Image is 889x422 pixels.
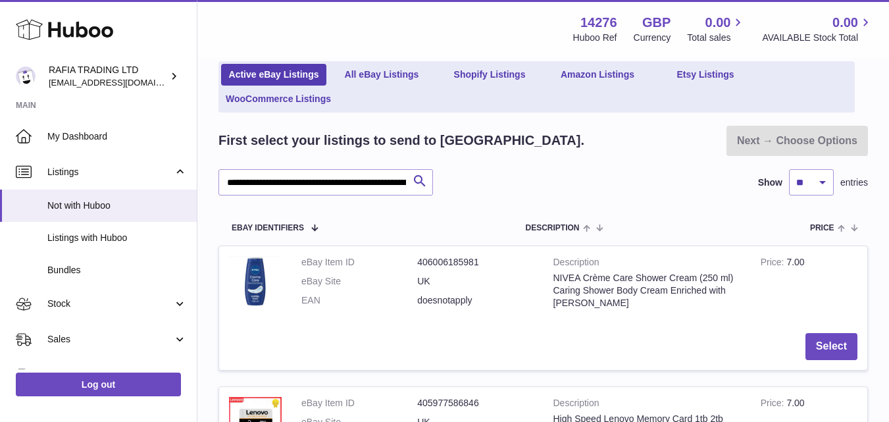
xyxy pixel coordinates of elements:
a: 0.00 AVAILABLE Stock Total [762,14,873,44]
span: Listings with Huboo [47,232,187,244]
span: My Dashboard [47,130,187,143]
span: Bundles [47,264,187,277]
div: Currency [634,32,671,44]
dd: 406006185981 [417,256,533,269]
h2: First select your listings to send to [GEOGRAPHIC_DATA]. [218,132,584,149]
dd: 405977586846 [417,397,533,409]
dd: doesnotapply [417,294,533,307]
a: Amazon Listings [545,64,650,86]
a: 0.00 Total sales [687,14,746,44]
strong: GBP [642,14,671,32]
dd: UK [417,275,533,288]
img: azyofficial920@gmail.com [16,66,36,86]
span: 7.00 [786,257,804,267]
a: Etsy Listings [653,64,758,86]
dt: eBay Item ID [301,256,417,269]
dt: EAN [301,294,417,307]
strong: 14276 [580,14,617,32]
span: entries [840,176,868,189]
dt: eBay Item ID [301,397,417,409]
a: Active eBay Listings [221,64,326,86]
strong: Price [761,257,787,271]
span: Price [810,224,834,232]
span: 7.00 [786,398,804,408]
span: eBay Identifiers [232,224,304,232]
a: WooCommerce Listings [221,88,336,110]
span: Orders [47,369,173,381]
span: 0.00 [832,14,858,32]
span: Description [525,224,579,232]
div: NIVEA Crème Care Shower Cream (250 ml) Caring Shower Body Cream Enriched with [PERSON_NAME] [553,272,741,309]
label: Show [758,176,782,189]
span: Stock [47,298,173,310]
strong: Price [761,398,787,411]
div: Huboo Ref [573,32,617,44]
strong: Description [553,397,741,413]
a: Log out [16,373,181,396]
a: Shopify Listings [437,64,542,86]
span: Total sales [687,32,746,44]
span: Listings [47,166,173,178]
button: Select [805,333,857,360]
span: Not with Huboo [47,199,187,212]
span: AVAILABLE Stock Total [762,32,873,44]
span: 0.00 [705,14,731,32]
dt: eBay Site [301,275,417,288]
img: $_57.PNG [229,256,282,305]
strong: Description [553,256,741,272]
a: All eBay Listings [329,64,434,86]
div: RAFIA TRADING LTD [49,64,167,89]
span: Sales [47,333,173,346]
span: [EMAIL_ADDRESS][DOMAIN_NAME] [49,77,193,88]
